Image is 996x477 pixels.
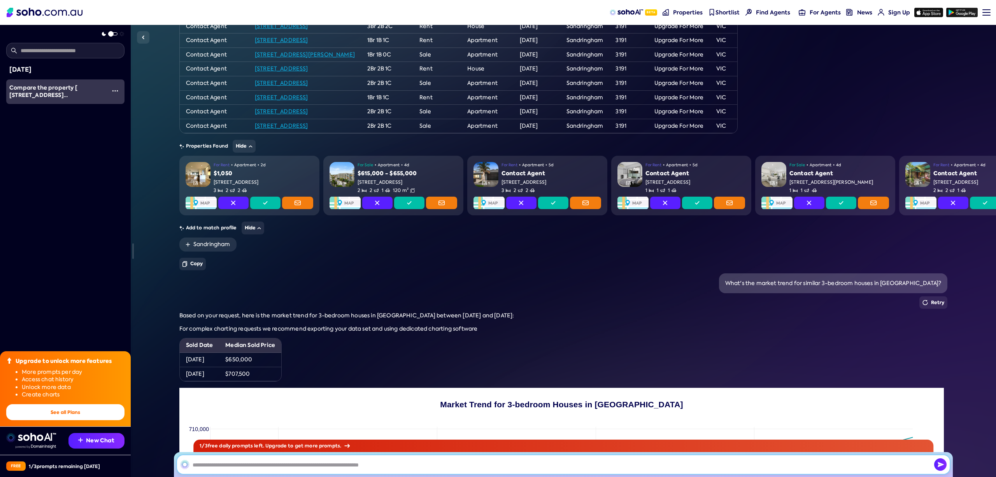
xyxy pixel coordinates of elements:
span: 4d [404,162,409,168]
span: 1 [382,187,390,194]
td: Contact Agent [180,33,249,48]
span: • [258,162,259,168]
td: Contact Agent [180,62,249,76]
img: Bathrooms [660,188,665,193]
td: 1Br 1B 1C [361,90,413,105]
img: Copy icon [182,261,187,267]
img: Bathrooms [804,188,809,193]
td: House [461,19,513,33]
span: • [689,162,691,168]
img: Property [473,162,498,187]
td: Rent [413,90,461,105]
div: [STREET_ADDRESS][PERSON_NAME] [789,179,889,186]
td: 3191 [609,90,648,105]
span: 14 [344,181,347,185]
button: Retry [919,296,948,309]
td: Sale [413,76,461,90]
td: 3191 [609,105,648,119]
span: Apartment [810,162,831,168]
td: Sandringham [560,19,610,33]
span: For Sale [789,162,805,168]
div: [STREET_ADDRESS] [502,179,601,186]
img: Property [905,162,930,187]
a: [STREET_ADDRESS] [255,122,308,129]
td: Sandringham [560,119,610,133]
td: 2Br 2B 1C [361,105,413,119]
td: Sandringham [560,90,610,105]
span: Sign Up [888,9,910,16]
img: Bedrooms [938,188,942,193]
td: Apartment [461,76,513,90]
td: 2Br 2B 1C [361,119,413,133]
li: Access chat history [22,376,124,384]
img: google-play icon [946,8,978,17]
div: [STREET_ADDRESS] [358,179,457,186]
span: 1 [789,187,798,194]
img: Find agents icon [745,9,752,16]
td: VIC [710,90,738,105]
span: • [545,162,547,168]
img: Property [761,162,786,187]
img: news-nav icon [846,9,853,16]
span: 1 [801,187,809,194]
span: For Rent [502,162,517,168]
img: Bathrooms [518,188,523,193]
button: Copy [179,258,206,270]
td: [DATE] [514,90,560,105]
td: Contact Agent [180,48,249,62]
div: Compare the property [ 133/15-25 George Street, Sandringham, VIC, 3191, Australia ] with the othe... [9,84,106,99]
a: PropertyGallery Icon14For Sale•Apartment•4d$615,000 - $655,000[STREET_ADDRESS]2Bedrooms2Bathrooms... [323,156,463,215]
span: 1 [657,187,665,194]
span: 1 [920,181,921,185]
span: 2 [370,187,379,194]
span: 12 [200,181,203,185]
td: [DATE] [180,353,219,367]
li: More prompts per day [22,368,124,376]
span: 4d [836,162,841,168]
span: 5d [549,162,554,168]
td: VIC [710,105,738,119]
img: Carspots [530,188,535,193]
img: Carspots [812,188,817,193]
img: Bedrooms [506,188,510,193]
span: 2 [358,187,366,194]
button: Send [934,458,947,471]
td: VIC [710,76,738,90]
td: 3191 [609,19,648,33]
span: 120 m² [393,187,409,194]
td: House [461,62,513,76]
div: Free [6,461,26,471]
td: 3191 [609,119,648,133]
span: Apartment [378,162,400,168]
td: Apartment [461,119,513,133]
img: Map [330,197,361,209]
span: 1 [645,187,654,194]
td: Upgrade For More [648,90,710,105]
img: Upgrade icon [6,357,12,364]
td: $707,500 [219,367,281,381]
span: 1 [668,187,676,194]
li: Create charts [22,391,124,399]
span: • [663,162,665,168]
td: 3Br 2B 2C [361,19,413,33]
td: Upgrade For More [648,62,710,76]
td: Sandringham [560,105,610,119]
img: Map [186,197,217,209]
img: sohoAI logo [610,9,643,16]
a: [STREET_ADDRESS] [255,108,308,115]
span: 2 [526,187,535,194]
img: shortlist-nav icon [708,9,715,16]
td: [DATE] [514,19,560,33]
div: 1 / 3 free daily prompts left. Upgrade to get more prompts. [193,440,933,452]
img: SohoAI logo black [180,460,189,469]
img: app-store icon [914,8,943,17]
button: New Chat [68,433,124,449]
td: [DATE] [514,48,560,62]
div: Add to match profile [179,222,948,234]
img: Gallery Icon [914,181,919,185]
span: • [375,162,376,168]
img: Recommendation icon [78,438,83,442]
span: • [807,162,808,168]
img: Map [617,197,649,209]
td: Sandringham [560,62,610,76]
